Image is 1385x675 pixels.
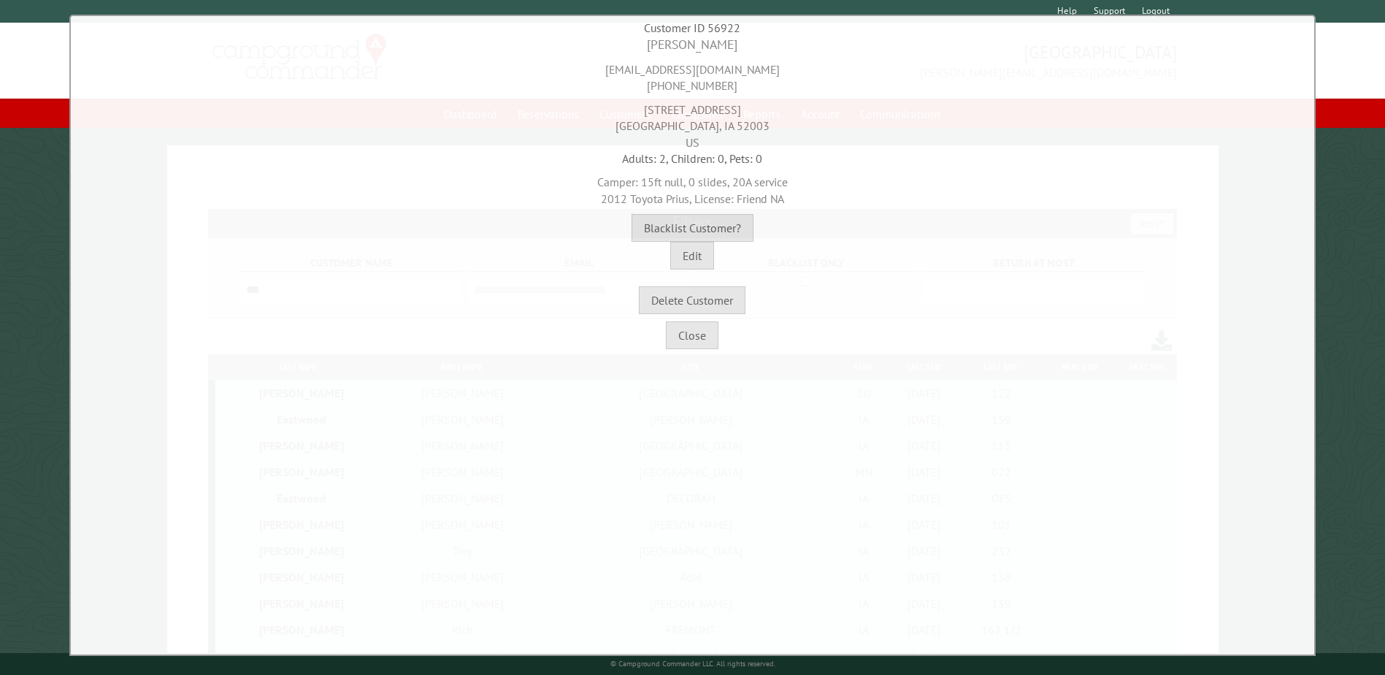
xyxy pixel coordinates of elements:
[610,659,775,668] small: © Campground Commander LLC. All rights reserved.
[632,214,753,242] button: Blacklist Customer?
[74,94,1311,150] div: [STREET_ADDRESS] [GEOGRAPHIC_DATA], IA 52003 US
[74,36,1311,54] div: [PERSON_NAME]
[74,20,1311,36] div: Customer ID 56922
[639,286,745,314] button: Delete Customer
[601,191,784,206] span: 2012 Toyota Prius, License: Friend NA
[74,54,1311,94] div: [EMAIL_ADDRESS][DOMAIN_NAME] [PHONE_NUMBER]
[666,321,718,349] button: Close
[74,167,1311,207] div: Camper: 15ft null, 0 slides, 20A service
[670,242,714,270] button: Edit
[74,150,1311,167] div: Adults: 2, Children: 0, Pets: 0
